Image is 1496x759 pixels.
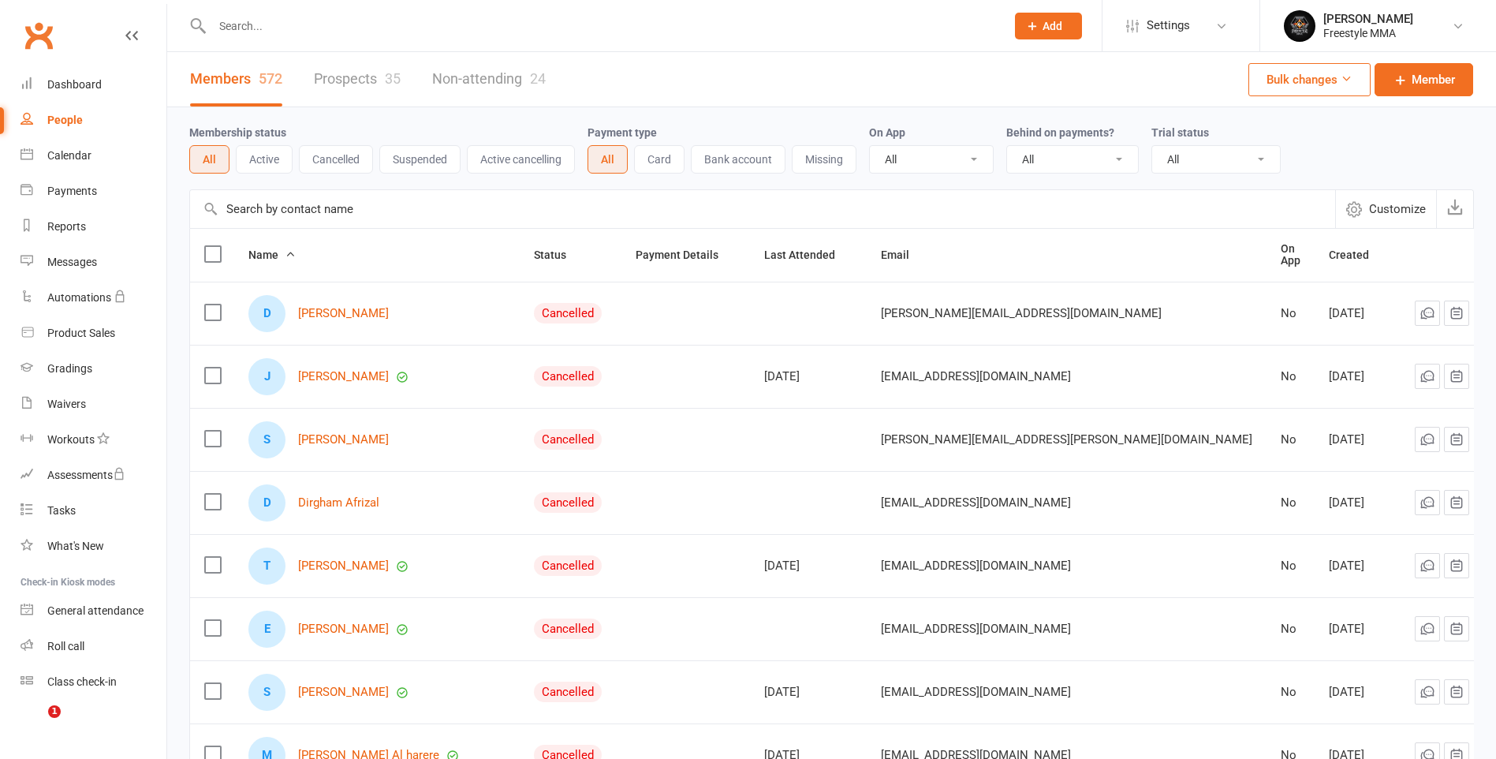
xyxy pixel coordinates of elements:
button: All [588,145,628,174]
div: Cancelled [534,555,602,576]
div: Calendar [47,149,91,162]
span: [EMAIL_ADDRESS][DOMAIN_NAME] [881,361,1071,391]
div: No [1281,623,1300,636]
a: Reports [21,209,166,245]
button: All [189,145,229,174]
a: [PERSON_NAME] [298,686,389,699]
a: Assessments [21,458,166,493]
button: Suspended [379,145,461,174]
div: Cancelled [534,303,602,323]
img: thumb_image1660268831.png [1284,10,1315,42]
div: [DATE] [1329,559,1386,573]
div: Teila [248,548,285,585]
div: 24 [530,70,546,87]
a: [PERSON_NAME] [298,559,389,573]
div: No [1281,433,1300,447]
div: Ethan [248,611,285,648]
div: Freestyle MMA [1323,26,1413,40]
input: Search by contact name [190,190,1335,228]
span: Created [1329,249,1386,261]
div: Cancelled [534,619,602,639]
a: Messages [21,245,166,280]
button: Payment Details [636,245,736,264]
a: Members572 [190,52,282,107]
span: [PERSON_NAME][EMAIL_ADDRESS][DOMAIN_NAME] [881,298,1162,328]
span: Name [248,249,296,261]
a: Dashboard [21,67,166,103]
div: Cancelled [534,366,602,387]
button: Status [534,245,584,264]
span: Add [1043,20,1062,32]
a: [PERSON_NAME] [298,307,389,320]
div: Dashboard [47,78,102,91]
button: Active cancelling [467,145,575,174]
div: Messages [47,256,97,268]
a: Workouts [21,422,166,458]
div: No [1281,307,1300,320]
div: Assessments [47,469,125,481]
button: Last Attended [764,245,852,264]
label: Membership status [189,126,286,139]
button: Created [1329,245,1386,264]
a: People [21,103,166,138]
th: On App [1267,229,1315,282]
a: [PERSON_NAME] [298,433,389,447]
div: [DATE] [1329,433,1386,447]
div: Class check-in [47,675,117,688]
div: No [1281,370,1300,383]
a: Waivers [21,387,166,422]
span: [EMAIL_ADDRESS][DOMAIN_NAME] [881,614,1071,644]
span: Email [881,249,927,261]
div: No [1281,496,1300,510]
a: Non-attending24 [432,52,546,107]
div: Skye [248,674,285,711]
a: Dirgham Afrizal [298,496,379,510]
div: Dirgham [248,484,285,522]
a: Prospects35 [314,52,401,107]
div: Cancelled [534,429,602,450]
div: Daniel [248,295,285,332]
div: Product Sales [47,327,115,339]
label: On App [869,126,905,139]
div: Cancelled [534,682,602,702]
div: Waivers [47,398,86,410]
div: No [1281,559,1300,573]
a: Clubworx [19,16,58,55]
span: [EMAIL_ADDRESS][DOMAIN_NAME] [881,488,1071,518]
div: General attendance [47,604,144,617]
input: Search... [207,15,994,37]
div: [DATE] [1329,370,1386,383]
button: Bulk changes [1248,63,1371,96]
div: 572 [259,70,282,87]
div: Cancelled [534,492,602,513]
button: Email [881,245,927,264]
iframe: Intercom live chat [16,705,54,743]
span: Payment Details [636,249,736,261]
div: [DATE] [1329,686,1386,699]
a: [PERSON_NAME] [298,623,389,636]
div: Automations [47,291,111,304]
button: Customize [1335,190,1436,228]
div: 35 [385,70,401,87]
div: Simone [248,421,285,458]
div: [DATE] [764,686,852,699]
div: Gradings [47,362,92,375]
span: [PERSON_NAME][EMAIL_ADDRESS][PERSON_NAME][DOMAIN_NAME] [881,424,1252,454]
a: Member [1375,63,1473,96]
span: Customize [1369,200,1426,219]
div: Reports [47,220,86,233]
a: [PERSON_NAME] [298,370,389,383]
a: Payments [21,174,166,209]
div: [DATE] [764,370,852,383]
span: [EMAIL_ADDRESS][DOMAIN_NAME] [881,551,1071,581]
span: Member [1412,70,1455,89]
div: [DATE] [764,559,852,573]
span: 1 [48,705,61,718]
label: Trial status [1151,126,1209,139]
button: Missing [792,145,856,174]
div: People [47,114,83,126]
div: [DATE] [1329,623,1386,636]
button: Active [236,145,293,174]
a: Product Sales [21,316,166,351]
button: Cancelled [299,145,373,174]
